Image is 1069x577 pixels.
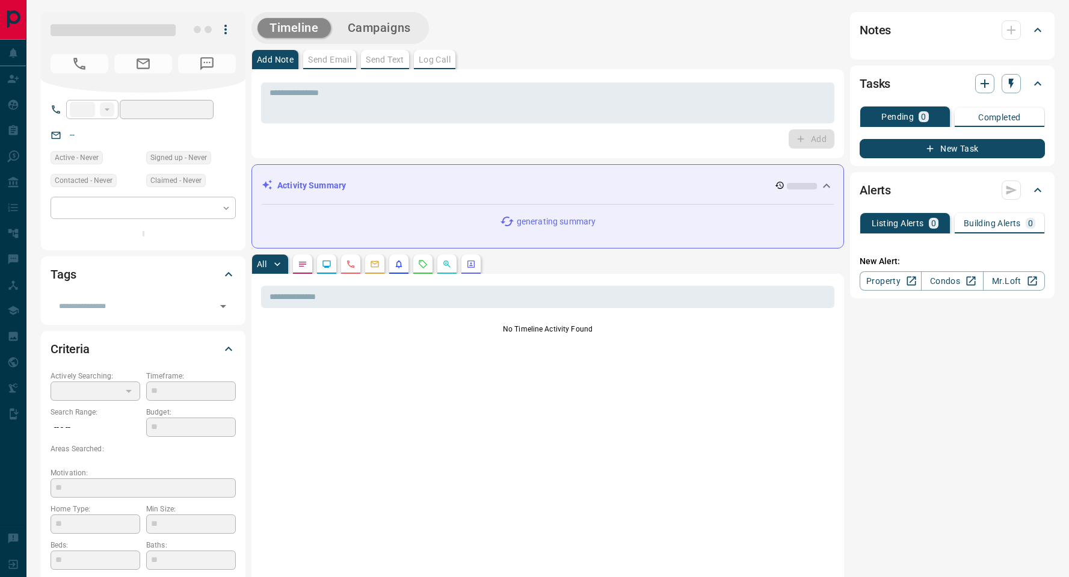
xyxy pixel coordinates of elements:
a: Condos [921,271,983,291]
span: Active - Never [55,152,99,164]
span: No Number [51,54,108,73]
div: Criteria [51,335,236,363]
h2: Tasks [860,74,890,93]
svg: Emails [370,259,380,269]
p: 0 [1028,219,1033,227]
p: Activity Summary [277,179,346,192]
span: Claimed - Never [150,174,202,187]
p: Min Size: [146,504,236,514]
svg: Notes [298,259,307,269]
div: Activity Summary [262,174,834,197]
svg: Opportunities [442,259,452,269]
h2: Criteria [51,339,90,359]
p: Beds: [51,540,140,551]
p: 0 [921,113,926,121]
a: Mr.Loft [983,271,1045,291]
span: Signed up - Never [150,152,207,164]
div: Tasks [860,69,1045,98]
h2: Tags [51,265,76,284]
button: Timeline [257,18,331,38]
svg: Calls [346,259,356,269]
button: New Task [860,139,1045,158]
p: Timeframe: [146,371,236,381]
h2: Notes [860,20,891,40]
p: Budget: [146,407,236,418]
div: Alerts [860,176,1045,205]
span: No Email [114,54,172,73]
p: No Timeline Activity Found [261,324,834,335]
p: Completed [978,113,1021,122]
p: Pending [881,113,914,121]
button: Open [215,298,232,315]
p: Areas Searched: [51,443,236,454]
p: Building Alerts [964,219,1021,227]
a: Property [860,271,922,291]
svg: Listing Alerts [394,259,404,269]
p: Baths: [146,540,236,551]
p: Search Range: [51,407,140,418]
p: Actively Searching: [51,371,140,381]
p: Home Type: [51,504,140,514]
p: New Alert: [860,255,1045,268]
a: -- [70,130,75,140]
div: Notes [860,16,1045,45]
p: All [257,260,266,268]
div: Tags [51,260,236,289]
p: Add Note [257,55,294,64]
p: 0 [931,219,936,227]
p: generating summary [517,215,596,228]
svg: Agent Actions [466,259,476,269]
span: Contacted - Never [55,174,112,187]
p: Listing Alerts [872,219,924,227]
svg: Requests [418,259,428,269]
svg: Lead Browsing Activity [322,259,331,269]
button: Campaigns [336,18,423,38]
span: No Number [178,54,236,73]
p: -- - -- [51,418,140,437]
h2: Alerts [860,181,891,200]
p: Motivation: [51,467,236,478]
